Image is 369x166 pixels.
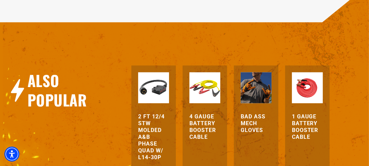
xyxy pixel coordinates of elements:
[241,114,272,134] a: Bad Ass MECH Gloves
[4,147,19,162] div: Accessibility Menu
[292,72,323,103] img: orange
[189,114,220,141] a: 4 Gauge Battery Booster Cable
[189,72,220,103] img: yellow
[292,114,323,141] a: 1 Gauge Battery Booster Cable
[27,71,92,110] h2: Also Popular
[138,72,169,103] img: 2 FT 12/4 STW Molded A&B Phase Quad w/ L14-30P
[241,72,272,103] img: orange
[138,114,169,161] a: 2 FT 12/4 STW Molded A&B Phase Quad w/ L14-30P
